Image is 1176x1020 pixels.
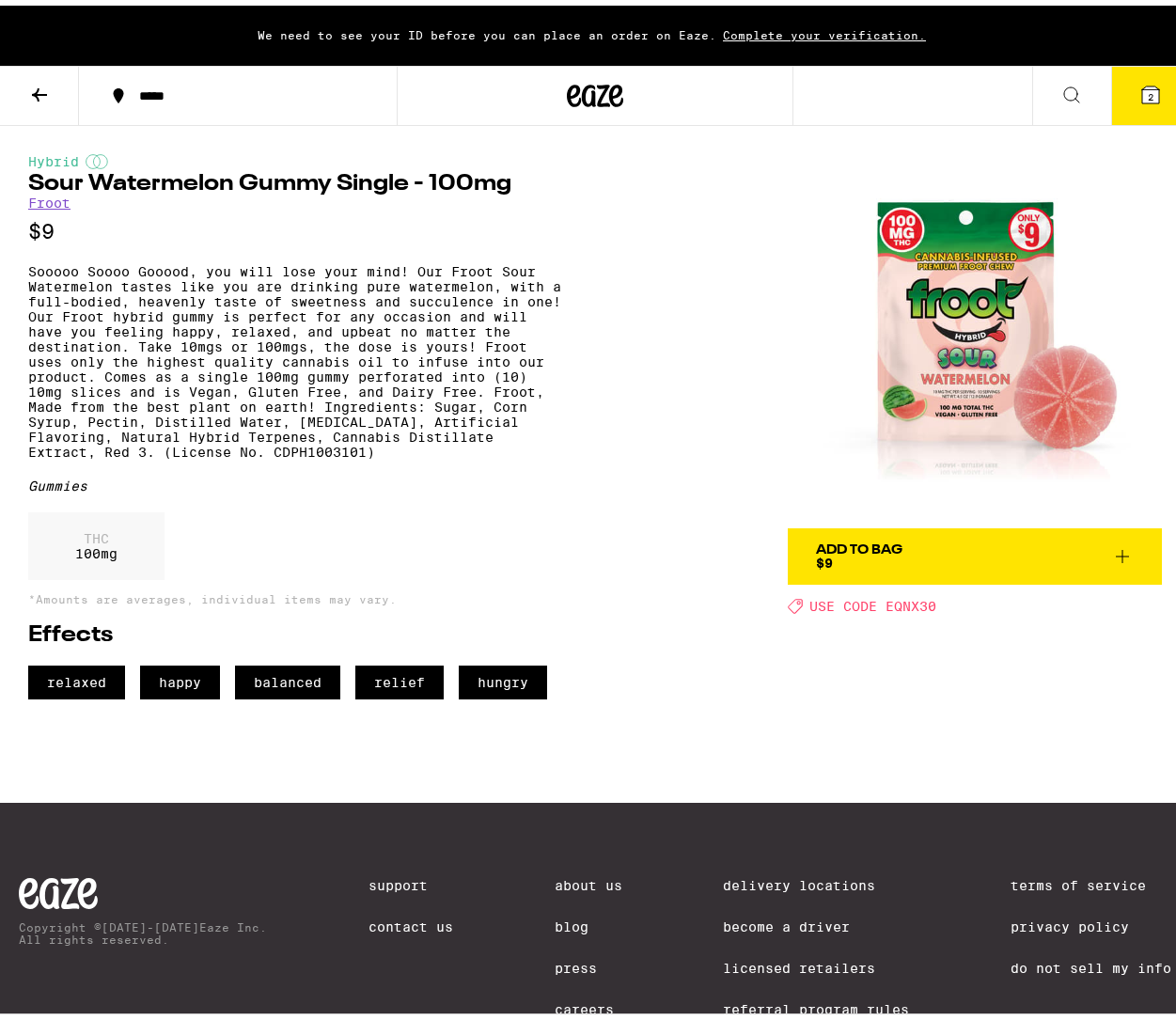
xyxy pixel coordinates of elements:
[723,955,909,970] a: Licensed Retailers
[368,914,453,929] a: Contact Us
[816,550,833,565] span: $9
[28,660,125,694] span: relaxed
[28,619,570,641] h2: Effects
[716,24,933,36] span: Complete your verification.
[555,955,622,970] a: Press
[1011,872,1171,887] a: Terms of Service
[28,473,570,488] div: Gummies
[355,660,444,694] span: relief
[723,914,909,929] a: Become a Driver
[368,872,453,887] a: Support
[28,507,165,574] div: 100 mg
[1011,914,1171,929] a: Privacy Policy
[28,259,570,454] p: Sooooo Soooo Gooood, you will lose your mind! Our Froot Sour Watermelon tastes like you are drink...
[28,588,570,600] p: *Amounts are averages, individual items may vary.
[86,149,108,164] img: hybridColor.svg
[28,167,570,190] h1: Sour Watermelon Gummy Single - 100mg
[19,916,267,940] p: Copyright © [DATE]-[DATE] Eaze Inc. All rights reserved.
[723,872,909,887] a: Delivery Locations
[555,914,622,929] a: Blog
[723,996,909,1012] a: Referral Program Rules
[555,996,622,1012] a: Careers
[459,660,547,694] span: hungry
[75,526,118,541] p: THC
[258,24,716,36] span: We need to see your ID before you can place an order on Eaze.
[140,660,220,694] span: happy
[1148,86,1153,97] span: 2
[28,214,570,238] p: $9
[28,190,71,205] a: Froot
[816,538,902,551] div: Add To Bag
[788,523,1162,579] button: Add To Bag$9
[11,13,135,28] span: Hi. Need any help?
[809,593,936,608] span: USE CODE EQNX30
[1011,955,1171,970] a: Do Not Sell My Info
[555,872,622,887] a: About Us
[788,149,1162,523] img: Froot - Sour Watermelon Gummy Single - 100mg
[28,149,570,164] div: Hybrid
[235,660,340,694] span: balanced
